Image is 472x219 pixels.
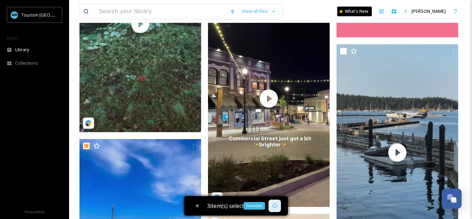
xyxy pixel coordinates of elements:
img: tourism_nanaimo_logo.jpeg [11,11,18,18]
input: Search your library [96,4,226,19]
img: snapsea-logo.png [214,194,220,201]
a: [PERSON_NAME] [400,4,449,18]
span: 3 item(s) selected. [207,202,251,210]
span: [PERSON_NAME] [412,8,446,14]
span: Privacy Policy [25,210,45,214]
div: Download [244,202,265,210]
span: Tourism [GEOGRAPHIC_DATA] [21,11,83,18]
span: MEDIA [7,36,19,41]
button: Open Chat [442,189,462,209]
a: View all files [239,4,279,18]
span: Library [15,46,29,53]
img: snapsea-logo.png [85,120,92,127]
span: Collections [15,60,38,66]
a: Privacy Policy [25,207,45,216]
a: What's New [337,7,372,16]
